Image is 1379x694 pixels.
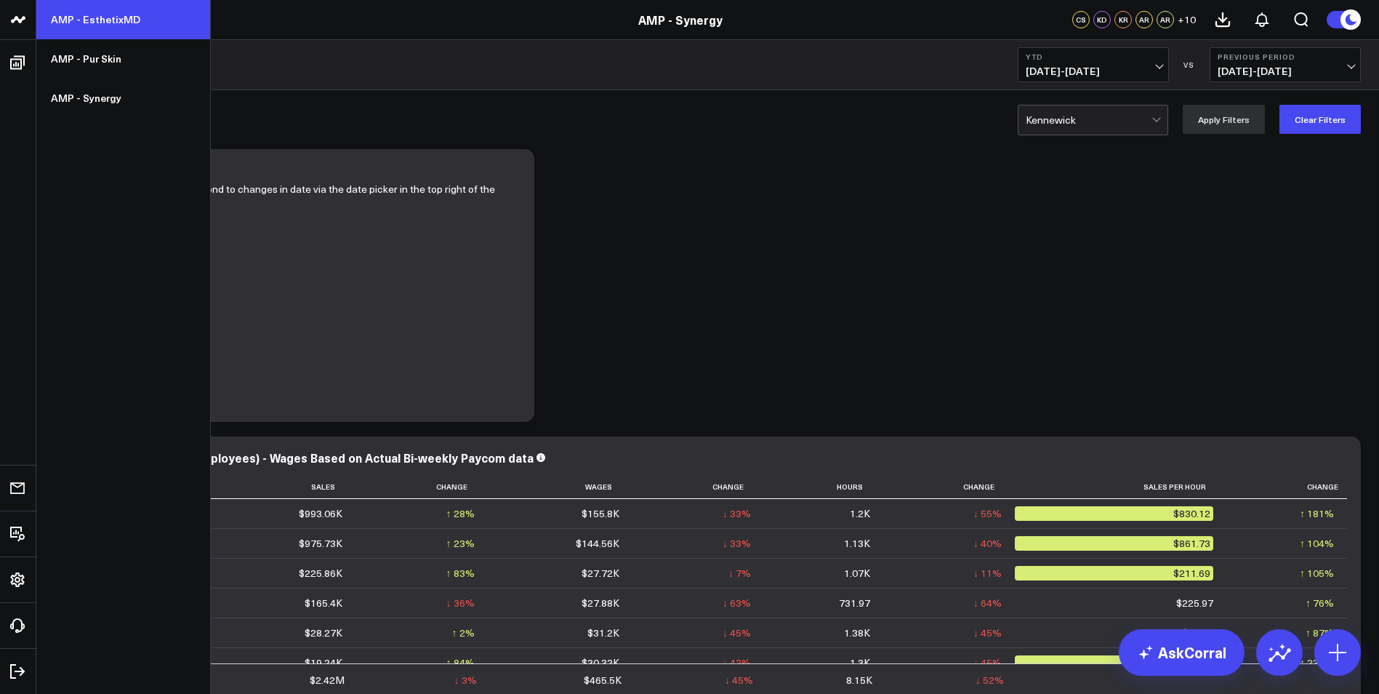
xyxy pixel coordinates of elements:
[1114,11,1132,28] div: KR
[638,12,723,28] a: AMP - Synergy
[1018,47,1169,82] button: YTD[DATE]-[DATE]
[846,673,872,687] div: 8.15K
[723,506,751,521] div: ↓ 33%
[1300,566,1334,581] div: ↑ 105%
[844,566,870,581] div: 1.07K
[764,475,883,499] th: Hours
[1279,105,1361,134] button: Clear Filters
[1176,596,1213,610] div: $225.97
[1176,60,1202,69] div: VS
[310,673,345,687] div: $2.42M
[723,626,751,640] div: ↓ 45%
[725,673,753,687] div: ↓ 45%
[582,506,619,521] div: $155.8K
[211,475,355,499] th: Sales
[844,626,870,640] div: 1.38K
[299,536,342,551] div: $975.73K
[723,596,751,610] div: ↓ 63%
[1210,47,1361,82] button: Previous Period[DATE]-[DATE]
[1218,65,1353,77] span: [DATE] - [DATE]
[36,39,210,79] a: AMP - Pur Skin
[1026,52,1161,61] b: YTD
[839,596,870,610] div: 731.97
[973,596,1002,610] div: ↓ 64%
[973,655,1002,670] div: ↓ 45%
[582,596,619,610] div: $27.88K
[973,566,1002,581] div: ↓ 11%
[728,566,751,581] div: ↓ 7%
[883,475,1015,499] th: Change
[1135,11,1153,28] div: AR
[1226,475,1347,499] th: Change
[65,180,523,407] div: Reports in this section will respond to changes in date via the date picker in the top right of t...
[723,655,751,670] div: ↓ 42%
[446,536,475,551] div: ↑ 23%
[850,506,870,521] div: 1.2K
[973,506,1002,521] div: ↓ 55%
[582,655,619,670] div: $30.32K
[452,626,475,640] div: ↑ 2%
[446,596,475,610] div: ↓ 36%
[1183,105,1265,134] button: Apply Filters
[844,536,870,551] div: 1.13K
[576,536,619,551] div: $144.56K
[587,626,619,640] div: $31.2K
[299,506,342,521] div: $993.06K
[582,566,619,581] div: $27.72K
[973,536,1002,551] div: ↓ 40%
[1157,11,1174,28] div: AR
[976,673,1004,687] div: ↓ 52%
[1015,536,1213,551] div: $861.73
[1093,11,1111,28] div: KD
[1015,475,1226,499] th: Sales Per Hour
[973,626,1002,640] div: ↓ 45%
[36,79,210,118] a: AMP - Synergy
[305,596,342,610] div: $165.4K
[1026,65,1161,77] span: [DATE] - [DATE]
[454,673,477,687] div: ↓ 3%
[1015,506,1213,521] div: $830.12
[1178,11,1196,28] button: +10
[299,566,342,581] div: $225.86K
[446,655,475,670] div: ↑ 84%
[1182,626,1213,640] div: $20.49
[446,506,475,521] div: ↑ 28%
[1015,655,1213,670] div: $14.84
[723,536,751,551] div: ↓ 33%
[1218,52,1353,61] b: Previous Period
[1306,596,1334,610] div: ↑ 76%
[1306,626,1334,640] div: ↑ 87%
[355,475,487,499] th: Change
[632,475,764,499] th: Change
[305,655,342,670] div: $19.24K
[65,450,534,466] div: Provider Summary (All Employees) - Wages Based on Actual Bi-weekly Paycom data
[446,566,475,581] div: ↑ 83%
[1300,536,1334,551] div: ↑ 104%
[1119,629,1245,676] a: AskCorral
[1072,11,1090,28] div: CS
[584,673,622,687] div: $465.5K
[1015,566,1213,581] div: $211.69
[305,626,342,640] div: $28.27K
[850,655,870,670] div: 1.3K
[1300,506,1334,521] div: ↑ 181%
[1178,15,1196,25] span: + 10
[488,475,632,499] th: Wages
